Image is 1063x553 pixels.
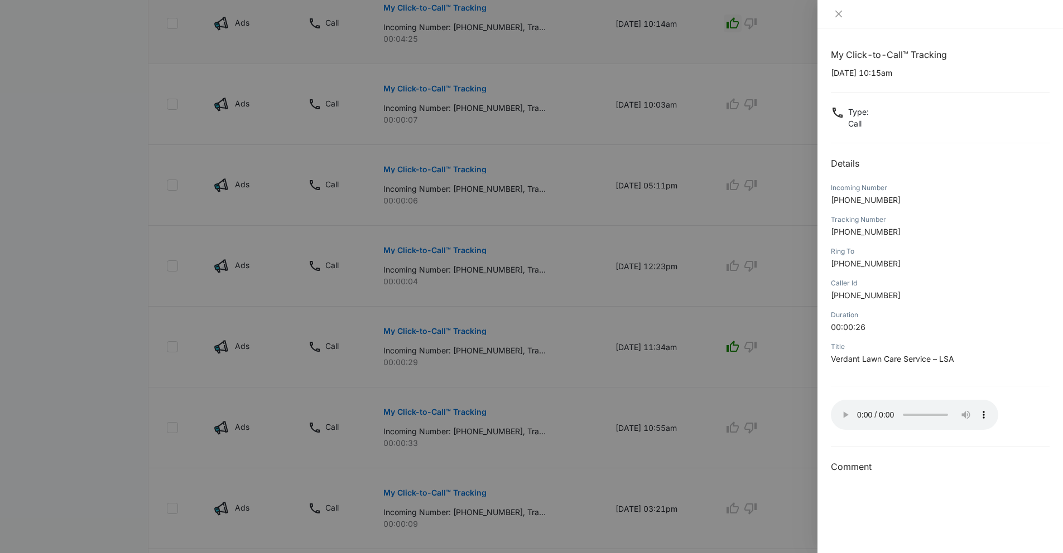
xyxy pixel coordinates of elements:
[831,183,1050,193] div: Incoming Number
[831,310,1050,320] div: Duration
[831,227,901,236] span: [PHONE_NUMBER]
[111,65,120,74] img: tab_keywords_by_traffic_grey.svg
[831,400,998,430] audio: Your browser does not support the audio tag.
[831,354,954,363] span: Verdant Lawn Care Service – LSA
[123,66,188,73] div: Keywords by Traffic
[31,18,55,27] div: v 4.0.25
[831,157,1050,170] h2: Details
[30,65,39,74] img: tab_domain_overview_orange.svg
[42,66,100,73] div: Domain Overview
[831,215,1050,225] div: Tracking Number
[831,322,865,332] span: 00:00:26
[834,9,843,18] span: close
[848,106,869,118] p: Type :
[18,18,27,27] img: logo_orange.svg
[848,118,869,129] p: Call
[831,278,1050,288] div: Caller Id
[831,290,901,300] span: [PHONE_NUMBER]
[831,195,901,205] span: [PHONE_NUMBER]
[18,29,27,38] img: website_grey.svg
[831,460,1050,473] h3: Comment
[831,342,1050,352] div: Title
[831,246,1050,256] div: Ring To
[29,29,123,38] div: Domain: [DOMAIN_NAME]
[831,67,1050,79] p: [DATE] 10:15am
[831,48,1050,61] h1: My Click-to-Call™ Tracking
[831,259,901,268] span: [PHONE_NUMBER]
[831,9,846,19] button: Close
